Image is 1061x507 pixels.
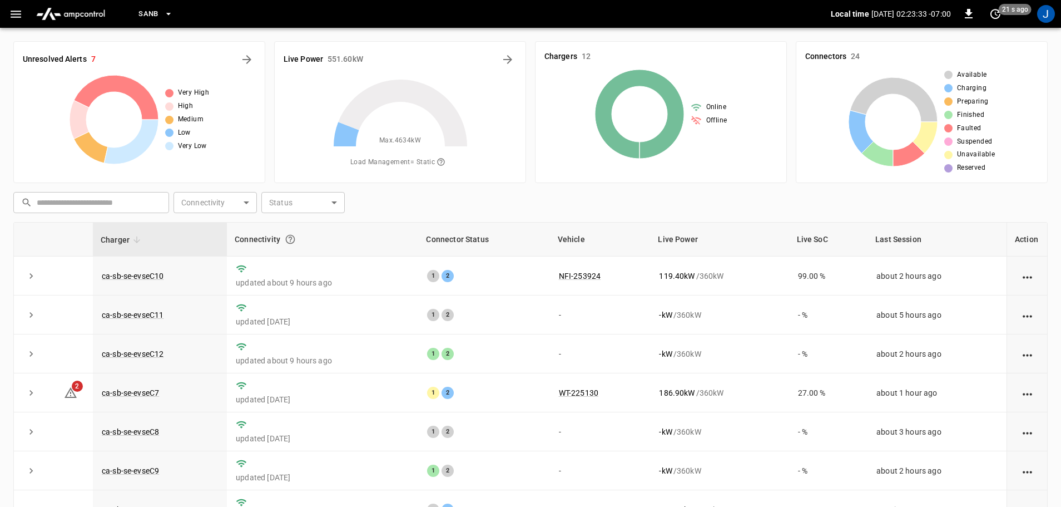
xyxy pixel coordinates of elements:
h6: 7 [91,53,96,66]
div: 2 [442,309,454,321]
h6: 551.60 kW [328,53,363,66]
div: action cell options [1020,348,1034,360]
p: updated [DATE] [236,433,409,444]
td: - [550,451,651,490]
p: updated [DATE] [236,316,409,327]
a: ca-sb-se-evseC7 [102,388,159,397]
div: action cell options [1020,387,1034,398]
button: Energy Overview [499,51,517,68]
div: 2 [442,270,454,282]
td: - % [789,451,868,490]
p: - kW [659,465,672,476]
a: NFI-253924 [559,272,601,280]
div: 2 [442,465,454,477]
div: / 360 kW [659,465,780,476]
th: Last Session [867,223,1007,257]
div: 1 [427,309,439,321]
th: Connector Status [418,223,549,257]
div: 1 [427,465,439,477]
button: expand row [23,307,39,323]
p: updated about 9 hours ago [236,355,409,366]
span: 2 [72,381,83,392]
div: action cell options [1020,309,1034,321]
h6: Connectors [805,51,846,63]
a: ca-sb-se-evseC8 [102,427,159,436]
span: Medium [178,114,204,125]
h6: Unresolved Alerts [23,53,87,66]
td: about 3 hours ago [867,412,1007,451]
span: High [178,101,194,112]
p: - kW [659,309,672,321]
p: 186.90 kW [659,387,695,398]
td: 27.00 % [789,373,868,412]
p: - kW [659,348,672,360]
td: 99.00 % [789,257,868,296]
div: action cell options [1020,426,1034,437]
span: Offline [706,115,727,126]
p: [DATE] 02:23:33 -07:00 [871,8,951,19]
span: Available [957,70,987,81]
div: 2 [442,387,454,399]
h6: Chargers [544,51,577,63]
button: expand row [23,424,39,440]
div: / 360 kW [659,387,780,398]
td: - % [789,412,868,451]
th: Action [1007,223,1047,257]
span: Preparing [957,96,989,107]
button: SanB [134,3,177,25]
div: 2 [442,348,454,360]
div: Connectivity [235,229,410,249]
div: action cell options [1020,465,1034,476]
p: Local time [831,8,869,19]
button: The system is using AmpEdge-configured limits for static load managment. Depending on your config... [432,153,450,172]
span: Load Management = Static [350,153,450,172]
div: / 360 kW [659,270,780,282]
p: 119.40 kW [659,270,695,282]
th: Live SoC [789,223,868,257]
img: ampcontrol.io logo [32,3,110,24]
div: / 360 kW [659,309,780,321]
span: Online [706,102,726,113]
span: Unavailable [957,149,995,160]
a: ca-sb-se-evseC12 [102,350,163,358]
p: updated about 9 hours ago [236,277,409,288]
p: - kW [659,426,672,437]
th: Live Power [650,223,789,257]
td: about 2 hours ago [867,334,1007,373]
td: about 2 hours ago [867,451,1007,490]
span: Charger [101,233,144,247]
button: All Alerts [238,51,256,68]
a: ca-sb-se-evseC9 [102,466,159,475]
td: about 2 hours ago [867,257,1007,296]
span: Finished [957,110,984,121]
span: Max. 4634 kW [379,135,421,146]
span: SanB [138,8,158,21]
div: action cell options [1020,270,1034,282]
span: Low [178,127,191,139]
h6: 12 [582,51,591,63]
div: 1 [427,387,439,399]
p: updated [DATE] [236,394,409,405]
button: expand row [23,462,39,479]
a: ca-sb-se-evseC10 [102,272,163,280]
div: 1 [427,348,439,360]
span: Faulted [957,123,981,134]
td: - % [789,334,868,373]
h6: 24 [851,51,860,63]
td: - [550,412,651,451]
button: set refresh interval [986,5,1004,23]
span: Charging [957,83,986,94]
h6: Live Power [284,53,323,66]
td: - [550,334,651,373]
span: 21 s ago [999,4,1032,15]
span: Suspended [957,136,993,147]
div: profile-icon [1037,5,1055,23]
span: Very High [178,87,210,99]
td: about 1 hour ago [867,373,1007,412]
p: updated [DATE] [236,472,409,483]
div: 1 [427,270,439,282]
td: - [550,296,651,334]
a: 2 [64,388,77,397]
button: expand row [23,268,39,284]
button: Connection between the charger and our software. [280,229,300,249]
